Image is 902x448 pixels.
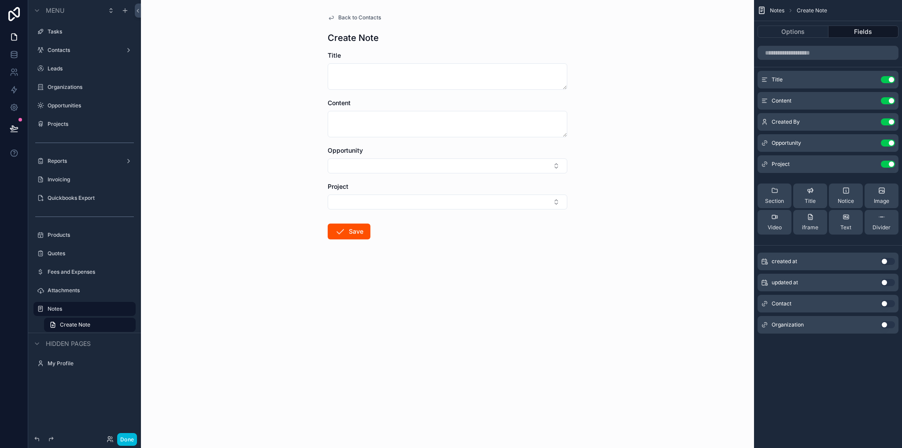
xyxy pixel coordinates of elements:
button: Video [758,210,791,235]
label: Leads [48,65,130,72]
label: Attachments [48,287,130,294]
button: Select Button [328,158,567,173]
span: Section [765,198,784,205]
span: Title [772,76,783,83]
span: Divider [872,224,891,231]
span: Back to Contacts [338,14,381,21]
span: Hidden pages [46,339,91,348]
span: Opportunity [772,140,801,147]
span: Title [328,51,341,59]
button: Title [793,184,827,208]
span: Organization [772,321,804,328]
label: Organizations [48,84,130,91]
label: Quickbooks Export [48,195,130,202]
a: Back to Contacts [328,14,381,21]
button: Notice [829,184,863,208]
label: Tasks [48,28,130,35]
label: Invoicing [48,176,130,183]
label: Notes [48,305,130,312]
span: Project [772,161,790,168]
button: Save [328,224,370,239]
span: iframe [802,224,818,231]
label: Products [48,231,130,239]
span: Created By [772,118,800,125]
label: Projects [48,121,130,128]
span: Project [328,183,348,190]
span: Create Note [60,321,90,328]
span: Title [805,198,816,205]
span: Image [874,198,889,205]
span: Content [328,99,351,106]
button: Options [758,26,828,38]
label: Fees and Expenses [48,268,130,275]
span: Menu [46,6,64,15]
span: updated at [772,279,798,286]
span: Create Note [797,7,827,14]
button: iframe [793,210,827,235]
span: Text [840,224,851,231]
label: Quotes [48,250,130,257]
span: created at [772,258,797,265]
button: Section [758,184,791,208]
button: Text [829,210,863,235]
h1: Create Note [328,32,379,44]
span: Notice [838,198,854,205]
button: Image [865,184,898,208]
label: My Profile [48,360,130,367]
button: Fields [828,26,899,38]
label: Contacts [48,47,118,54]
label: Reports [48,158,118,165]
button: Done [117,433,137,446]
span: Content [772,97,791,104]
a: Create Note [44,318,136,332]
span: Video [768,224,782,231]
span: Contact [772,300,791,307]
button: Divider [865,210,898,235]
span: Notes [770,7,784,14]
button: Select Button [328,195,567,209]
span: Opportunity [328,147,363,154]
label: Opportunities [48,102,130,109]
